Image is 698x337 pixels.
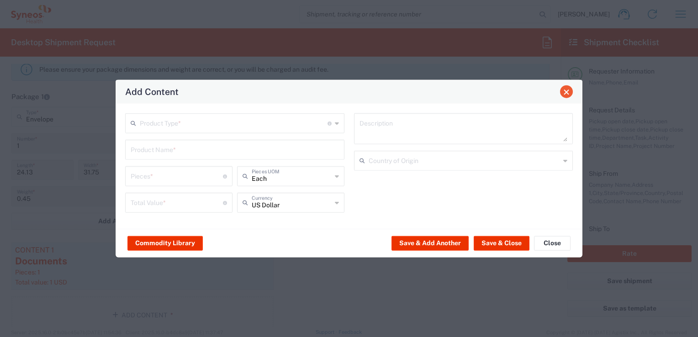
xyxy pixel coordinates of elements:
[560,85,573,98] button: Close
[474,236,529,250] button: Save & Close
[127,236,203,250] button: Commodity Library
[534,236,571,250] button: Close
[125,85,179,98] h4: Add Content
[391,236,469,250] button: Save & Add Another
